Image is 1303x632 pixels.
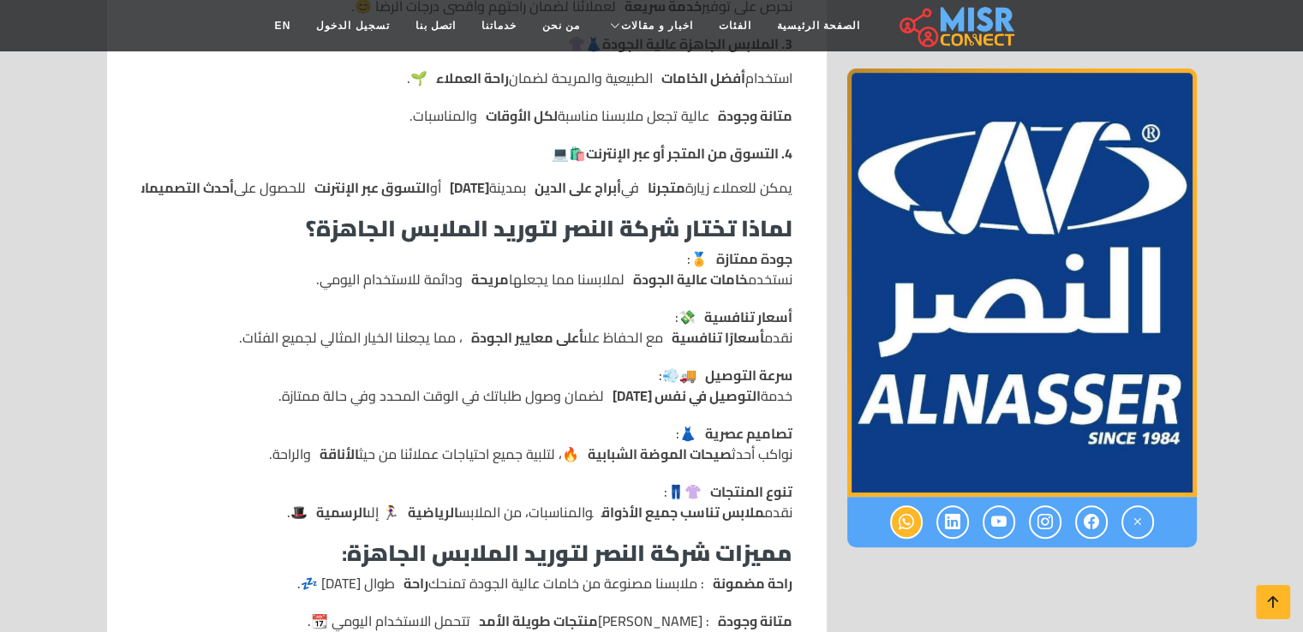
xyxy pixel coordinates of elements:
[718,611,792,631] strong: متانة وجودة
[661,68,745,88] strong: أفضل الخامات
[586,140,792,166] strong: 4. التسوق من المتجر أو عبر الإنترنت
[613,383,761,408] strong: التوصيل في نفس [DATE]
[303,9,402,42] a: تسجيل الدخول
[262,9,304,42] a: EN
[316,248,792,289] p: 🏅: نستخدم لملابسنا مما يجعلها ودائمة للاستخدام اليومي.
[287,481,792,522] p: 👚👖: نقدم والمناسبات، من الملابس 🏃‍♀️ إلى 🎩.
[141,540,792,566] h3: :
[486,105,558,126] strong: لكل الأوقات
[633,266,748,292] strong: خامات عالية الجودة
[648,177,685,198] strong: متجرنا
[704,304,792,330] strong: أسعار تنافسية
[593,9,706,42] a: اخبار و مقالات
[141,105,792,126] li: عالية تجعل ملابسنا مناسبة والمناسبات.
[710,479,792,504] strong: تنوع المنتجات
[141,68,792,88] li: استخدام الطبيعية والمريحة لضمان 🌱.
[847,69,1197,497] img: شركة النصر
[713,573,792,593] strong: راحة مضمونة
[529,9,593,42] a: من نحن
[716,246,792,271] strong: جودة ممتازة
[269,423,792,464] p: 👗: نواكب أحدث 🔥، لتلبية جميع احتياجات عملائنا من حيث والراحة.
[306,207,792,249] strong: لماذا تختار شركة النصر لتوريد الملابس الجاهزة؟
[479,611,598,631] strong: منتجات طويلة الأمد
[588,441,732,467] strong: صيحات الموضة الشبابية
[672,325,764,350] strong: أسعارًا تنافسية
[847,69,1197,497] div: 1 / 1
[403,9,469,42] a: اتصل بنا
[316,499,367,525] strong: الرسمية
[403,573,428,593] strong: راحة
[705,420,792,446] strong: تصاميم عصرية
[535,177,621,198] strong: أبراج على الدين
[134,177,234,198] strong: أحدث التصميمات
[718,105,792,126] strong: متانة وجودة
[141,143,792,164] p: 🛍️💻
[621,18,693,33] span: اخبار و مقالات
[471,266,509,292] strong: مريحة
[320,441,359,467] strong: الأناقة
[469,9,529,42] a: خدماتنا
[141,611,792,631] li: : [PERSON_NAME] تتحمل الاستخدام اليومي 📆.
[141,573,792,593] li: : ملابسنا مصنوعة من خامات عالية الجودة تمنحك طوال [DATE] 💤.
[436,68,509,88] strong: راحة العملاء
[278,365,792,406] p: 🚚💨: خدمة لضمان وصول طلباتك في الوقت المحدد وفي حالة ممتازة.
[347,532,792,574] strong: مميزات شركة النصر لتوريد الملابس الجاهزة
[471,325,583,350] strong: أعلى معايير الجودة
[706,9,764,42] a: الفئات
[764,9,873,42] a: الصفحة الرئيسية
[705,362,792,388] strong: سرعة التوصيل
[141,177,792,198] li: يمكن للعملاء زيارة في بمدينة أو للحصول على والعروض الخاصة 🛒.
[900,4,1014,47] img: main.misr_connect
[408,499,458,525] strong: الرياضية
[601,499,764,525] strong: ملابس تناسب جميع الأذواق
[450,177,489,198] strong: [DATE]
[239,307,792,348] p: 💸: نقدم مع الحفاظ على ، مما يجعلنا الخيار المثالي لجميع الفئات.
[314,177,430,198] strong: التسوق عبر الإنترنت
